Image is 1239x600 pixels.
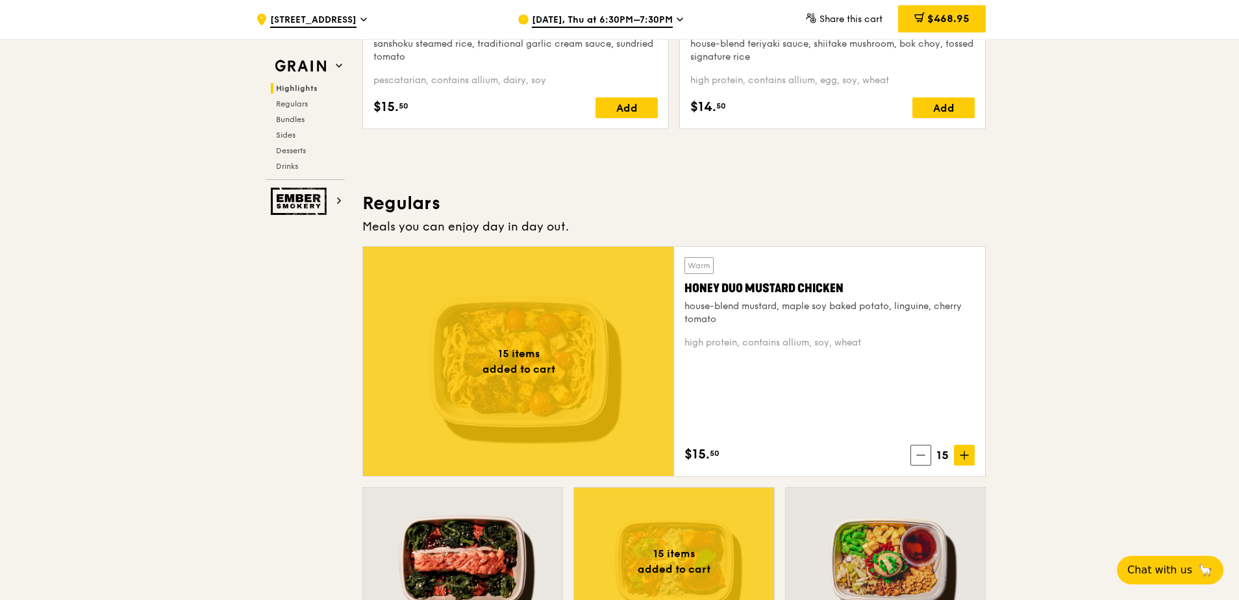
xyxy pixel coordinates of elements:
[399,101,408,111] span: 50
[373,97,399,117] span: $15.
[270,14,357,28] span: [STREET_ADDRESS]
[362,192,986,215] h3: Regulars
[684,300,975,326] div: house-blend mustard, maple soy baked potato, linguine, cherry tomato
[271,55,331,78] img: Grain web logo
[684,445,710,464] span: $15.
[912,97,975,118] div: Add
[1117,556,1223,584] button: Chat with us🦙
[373,38,658,64] div: sanshoku steamed rice, traditional garlic cream sauce, sundried tomato
[716,101,726,111] span: 50
[276,99,308,108] span: Regulars
[276,162,298,171] span: Drinks
[684,336,975,349] div: high protein, contains allium, soy, wheat
[820,14,882,25] span: Share this cart
[927,12,970,25] span: $468.95
[1197,562,1213,578] span: 🦙
[595,97,658,118] div: Add
[532,14,673,28] span: [DATE], Thu at 6:30PM–7:30PM
[373,74,658,87] div: pescatarian, contains allium, dairy, soy
[690,74,975,87] div: high protein, contains allium, egg, soy, wheat
[276,131,295,140] span: Sides
[931,446,954,464] span: 15
[362,218,986,236] div: Meals you can enjoy day in day out.
[276,146,306,155] span: Desserts
[710,448,720,458] span: 50
[1127,562,1192,578] span: Chat with us
[690,97,716,117] span: $14.
[684,257,714,274] div: Warm
[276,84,318,93] span: Highlights
[684,279,975,297] div: Honey Duo Mustard Chicken
[690,38,975,64] div: house-blend teriyaki sauce, shiitake mushroom, bok choy, tossed signature rice
[271,188,331,215] img: Ember Smokery web logo
[276,115,305,124] span: Bundles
